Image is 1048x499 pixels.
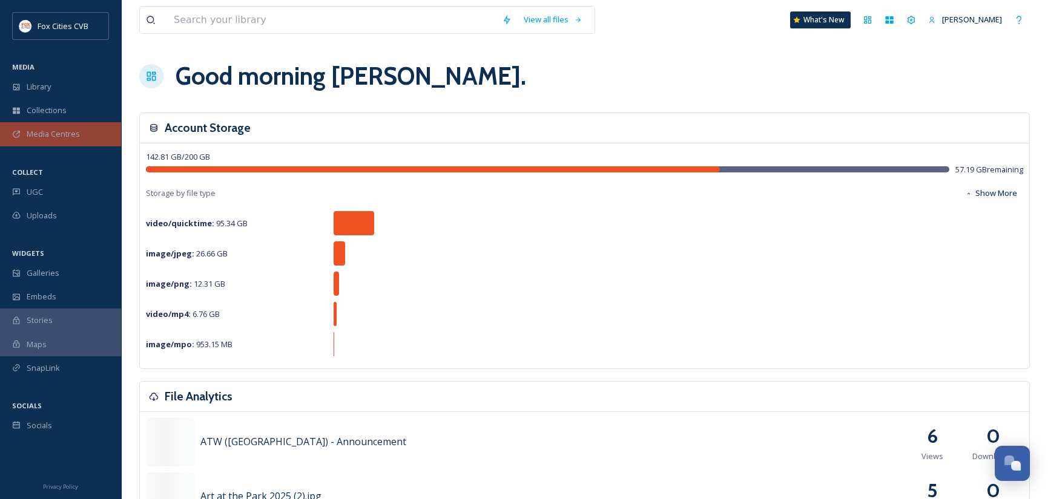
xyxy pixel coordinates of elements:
[27,339,47,350] span: Maps
[995,446,1030,481] button: Open Chat
[27,105,67,116] span: Collections
[27,186,43,198] span: UGC
[927,422,938,451] h2: 6
[942,14,1002,25] span: [PERSON_NAME]
[146,308,191,319] strong: video/mp4 :
[972,451,1013,462] span: Downloads
[146,278,192,289] strong: image/png :
[790,11,851,28] a: What's New
[518,8,588,31] a: View all files
[146,278,225,289] span: 12.31 GB
[38,21,88,31] span: Fox Cities CVB
[19,20,31,32] img: images.png
[922,8,1008,31] a: [PERSON_NAME]
[27,291,56,302] span: Embeds
[27,128,80,140] span: Media Centres
[43,483,78,491] span: Privacy Policy
[165,119,251,137] h3: Account Storage
[200,435,406,448] span: ATW ([GEOGRAPHIC_DATA]) - Announcement
[43,478,78,493] a: Privacy Policy
[27,315,53,326] span: Stories
[165,388,232,405] h3: File Analytics
[27,210,57,221] span: Uploads
[176,58,526,94] h1: Good morning [PERSON_NAME] .
[146,339,232,350] span: 953.15 MB
[955,164,1023,175] span: 57.19 GB remaining
[146,308,220,319] span: 6.76 GB
[27,420,52,431] span: Socials
[959,181,1023,205] button: Show More
[12,249,44,258] span: WIDGETS
[146,188,216,199] span: Storage by file type
[146,339,194,350] strong: image/mpo :
[27,267,59,279] span: Galleries
[146,248,194,259] strong: image/jpeg :
[146,151,210,162] span: 142.81 GB / 200 GB
[986,422,1000,451] h2: 0
[146,218,214,229] strong: video/quicktime :
[146,218,248,229] span: 95.34 GB
[146,248,228,259] span: 26.66 GB
[921,451,943,462] span: Views
[12,168,43,177] span: COLLECT
[27,362,60,374] span: SnapLink
[168,7,496,33] input: Search your library
[12,62,35,71] span: MEDIA
[12,401,42,410] span: SOCIALS
[27,81,51,93] span: Library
